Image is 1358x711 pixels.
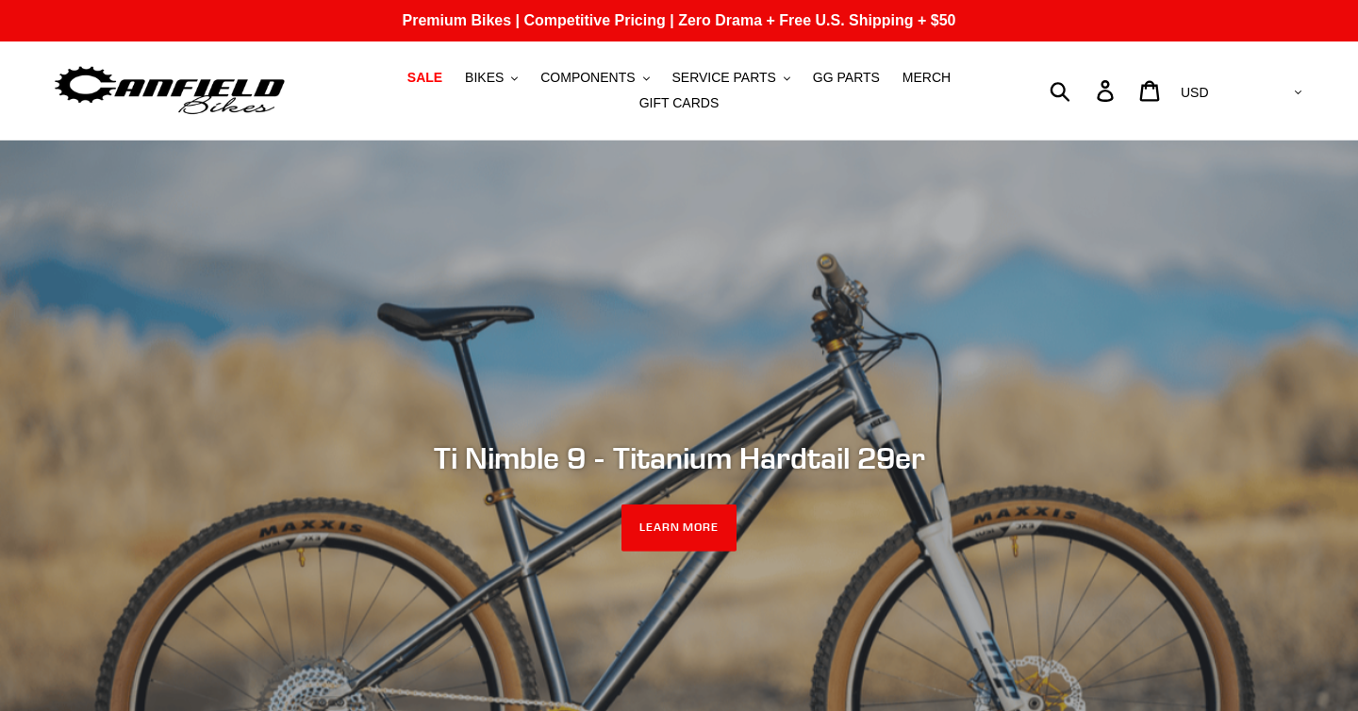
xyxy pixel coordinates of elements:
[813,70,880,86] span: GG PARTS
[893,65,960,91] a: MERCH
[407,70,442,86] span: SALE
[398,65,452,91] a: SALE
[531,65,658,91] button: COMPONENTS
[803,65,889,91] a: GG PARTS
[52,61,288,121] img: Canfield Bikes
[540,70,635,86] span: COMPONENTS
[639,95,720,111] span: GIFT CARDS
[1060,70,1108,111] input: Search
[621,504,737,552] a: LEARN MORE
[465,70,504,86] span: BIKES
[455,65,527,91] button: BIKES
[903,70,951,86] span: MERCH
[165,440,1193,476] h2: Ti Nimble 9 - Titanium Hardtail 29er
[630,91,729,116] a: GIFT CARDS
[671,70,775,86] span: SERVICE PARTS
[662,65,799,91] button: SERVICE PARTS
